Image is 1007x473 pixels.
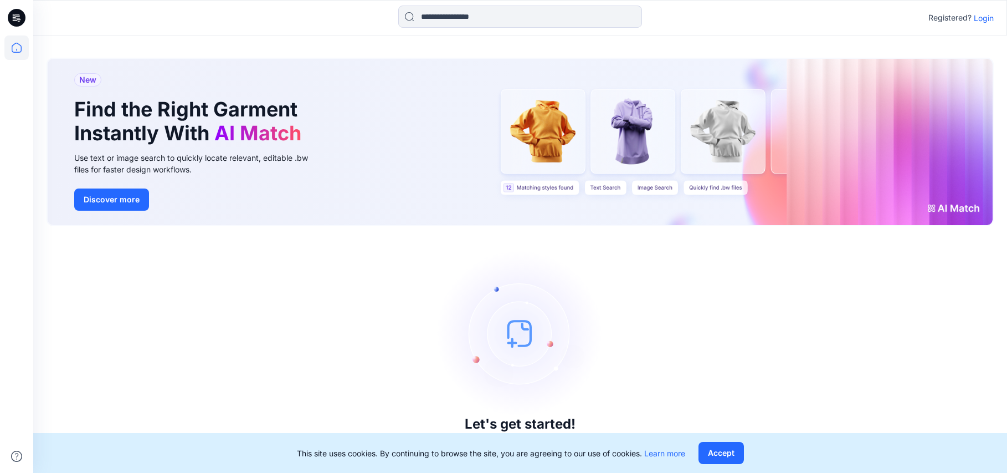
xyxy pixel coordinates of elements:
img: empty-state-image.svg [437,250,603,416]
span: AI Match [214,121,301,145]
button: Discover more [74,189,149,211]
p: Login [974,12,994,24]
p: Registered? [928,11,972,24]
h3: Let's get started! [465,416,576,432]
a: Learn more [644,449,685,458]
span: New [79,73,96,87]
p: This site uses cookies. By continuing to browse the site, you are agreeing to our use of cookies. [297,447,685,459]
button: Accept [698,442,744,464]
h1: Find the Right Garment Instantly With [74,98,307,145]
div: Use text or image search to quickly locate relevant, editable .bw files for faster design workflows. [74,152,323,175]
